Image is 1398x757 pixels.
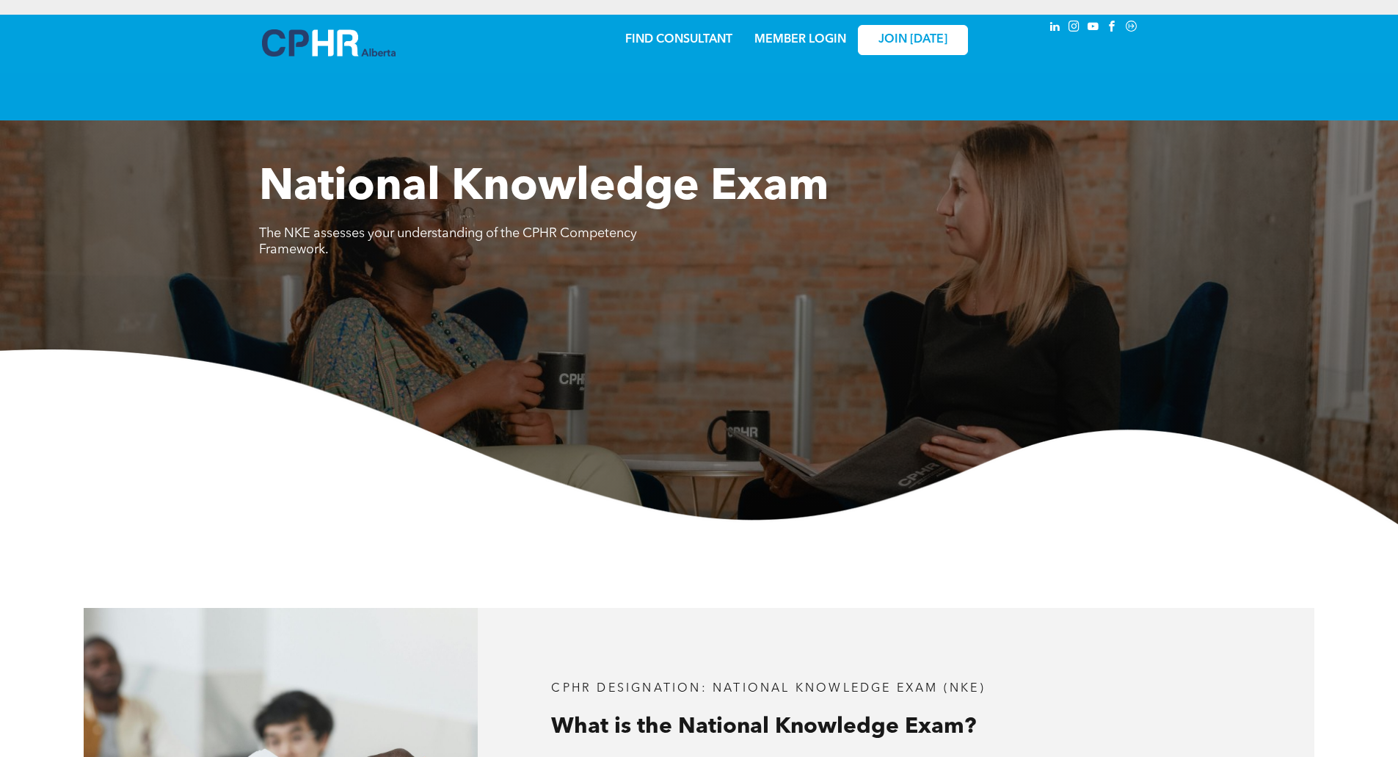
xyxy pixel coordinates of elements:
[754,34,846,46] a: MEMBER LOGIN
[262,29,396,57] img: A blue and white logo for cp alberta
[1124,18,1140,38] a: Social network
[551,716,976,738] span: What is the National Knowledge Exam?
[259,227,637,256] span: The NKE assesses your understanding of the CPHR Competency Framework.
[858,25,968,55] a: JOIN [DATE]
[1066,18,1082,38] a: instagram
[1085,18,1102,38] a: youtube
[1047,18,1063,38] a: linkedin
[625,34,732,46] a: FIND CONSULTANT
[878,33,947,47] span: JOIN [DATE]
[1104,18,1121,38] a: facebook
[551,683,985,695] span: CPHR DESIGNATION: National Knowledge Exam (NKE)
[259,166,829,210] span: National Knowledge Exam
